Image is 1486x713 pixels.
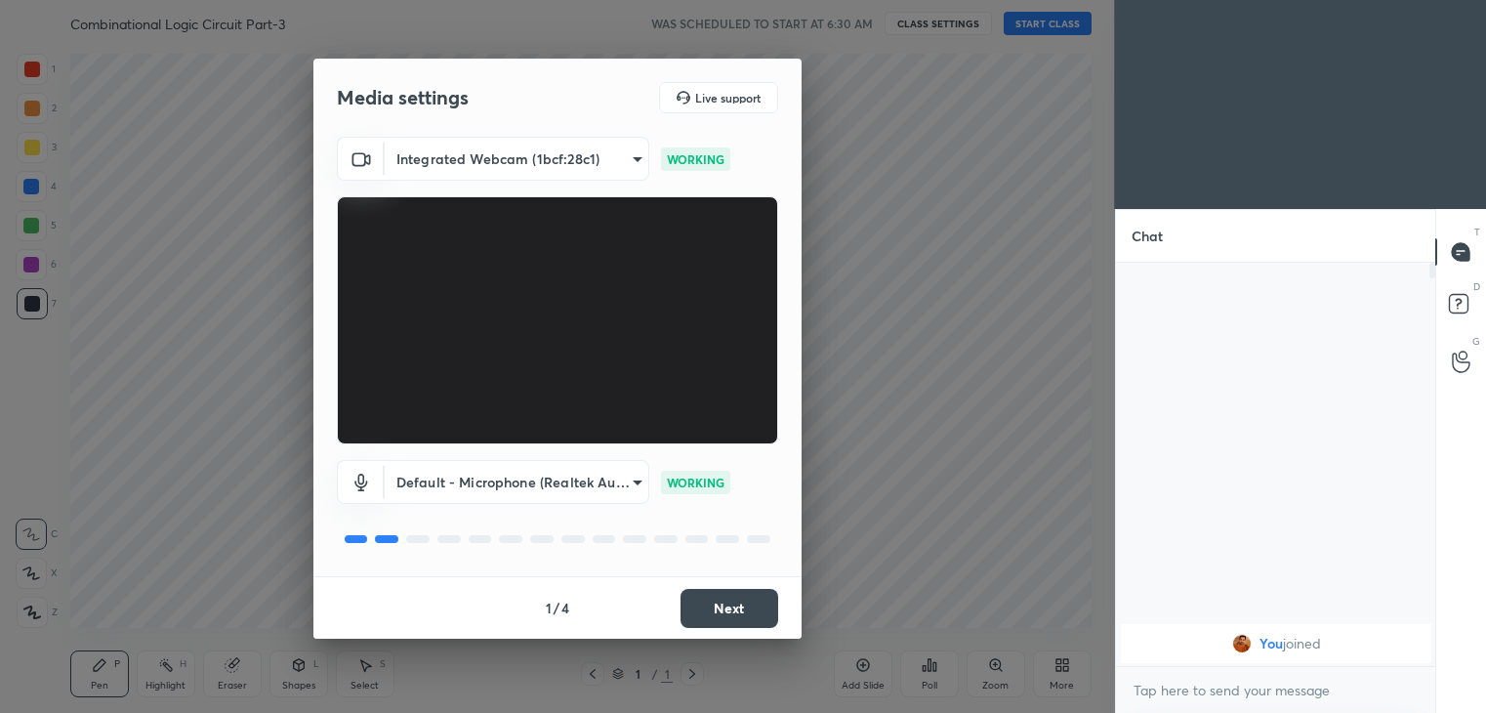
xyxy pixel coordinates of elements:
span: joined [1282,636,1320,651]
p: Chat [1116,210,1178,262]
p: G [1472,334,1480,349]
h5: Live support [695,92,761,104]
div: Integrated Webcam (1bcf:28c1) [385,460,649,504]
h2: Media settings [337,85,469,110]
div: grid [1116,620,1436,667]
p: WORKING [667,474,724,491]
p: T [1474,225,1480,239]
h4: / [554,598,559,618]
img: 5786bad726924fb0bb2bae2edf64aade.jpg [1231,634,1251,653]
h4: 4 [561,598,569,618]
span: You [1259,636,1282,651]
p: D [1473,279,1480,294]
button: Next [681,589,778,628]
div: Integrated Webcam (1bcf:28c1) [385,137,649,181]
h4: 1 [546,598,552,618]
p: WORKING [667,150,724,168]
